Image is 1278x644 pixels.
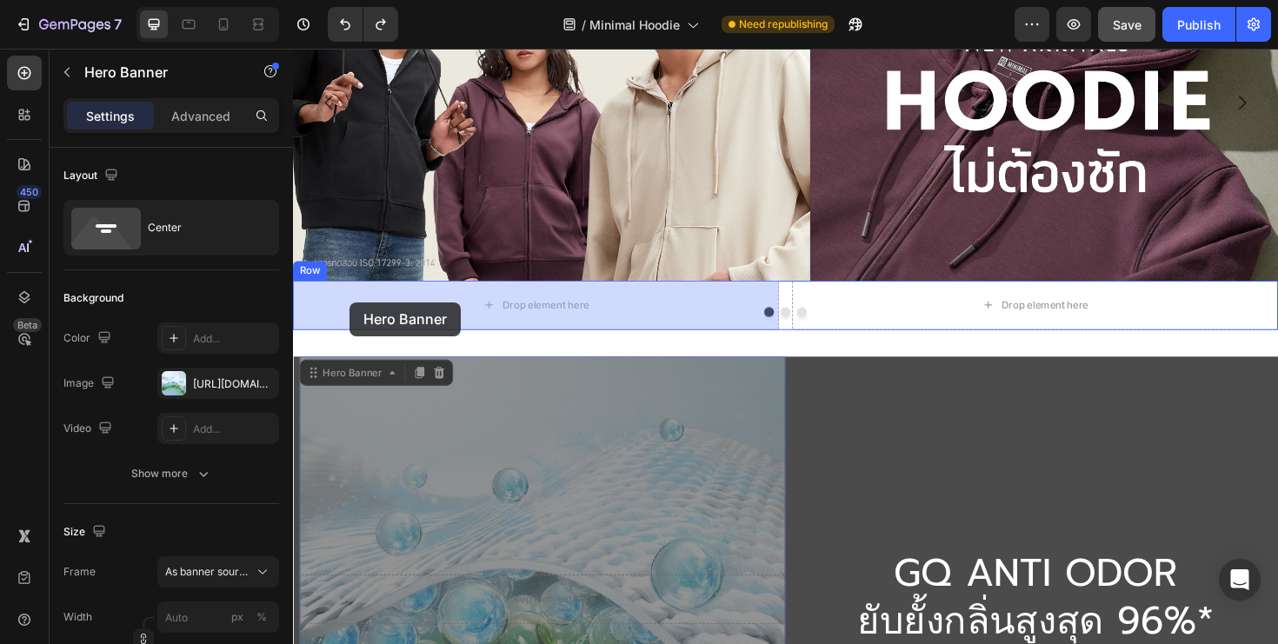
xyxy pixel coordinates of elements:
[1219,559,1261,601] div: Open Intercom Messenger
[114,14,122,35] p: 7
[171,107,230,125] p: Advanced
[1162,7,1235,42] button: Publish
[256,609,267,625] div: %
[739,17,828,32] span: Need republishing
[251,607,272,627] button: px
[293,49,1278,644] iframe: Design area
[193,422,275,437] div: Add...
[157,556,279,588] button: As banner source
[63,564,96,580] label: Frame
[231,609,243,625] div: px
[63,290,123,306] div: Background
[157,601,279,633] input: px%
[227,607,248,627] button: %
[63,417,116,441] div: Video
[589,16,680,34] span: Minimal Hoodie
[328,7,398,42] div: Undo/Redo
[13,318,42,332] div: Beta
[84,62,232,83] p: Hero Banner
[1177,16,1221,34] div: Publish
[165,564,250,580] span: As banner source
[582,16,586,34] span: /
[17,185,42,199] div: 450
[7,7,130,42] button: 7
[193,331,275,347] div: Add...
[63,372,118,395] div: Image
[63,609,92,625] label: Width
[63,164,122,188] div: Layout
[193,376,275,392] div: [URL][DOMAIN_NAME]
[63,327,115,350] div: Color
[148,208,254,248] div: Center
[63,521,110,544] div: Size
[1113,17,1142,32] span: Save
[131,465,212,482] div: Show more
[86,107,135,125] p: Settings
[63,458,279,489] button: Show more
[1098,7,1155,42] button: Save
